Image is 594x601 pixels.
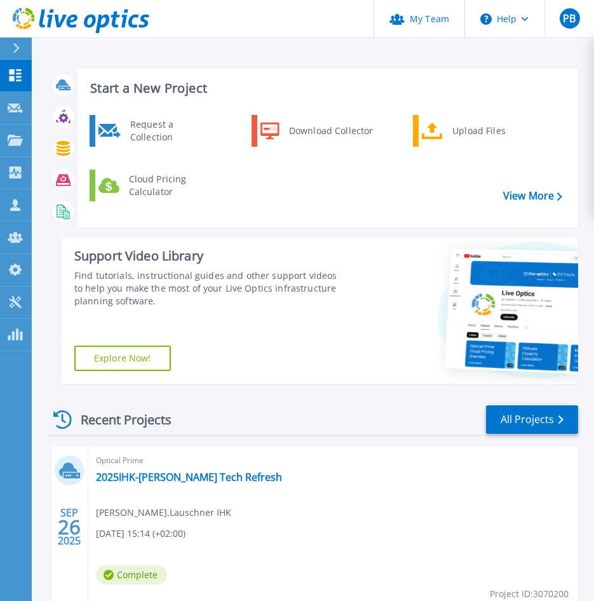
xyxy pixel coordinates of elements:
span: Complete [96,565,167,584]
a: All Projects [486,405,578,434]
a: View More [503,190,562,202]
div: Cloud Pricing Calculator [123,173,217,198]
div: SEP 2025 [57,504,81,550]
a: Download Collector [252,115,382,147]
div: Recent Projects [49,404,189,435]
h3: Start a New Project [90,81,562,95]
span: [DATE] 15:14 (+02:00) [96,527,186,541]
a: Upload Files [413,115,543,147]
span: Optical Prime [96,454,570,468]
a: Explore Now! [74,346,171,371]
a: 2025IHK-[PERSON_NAME] Tech Refresh [96,471,282,483]
span: [PERSON_NAME] , Lauschner IHK [96,506,231,520]
a: Request a Collection [90,115,220,147]
span: 26 [58,522,81,532]
div: Upload Files [446,118,540,144]
a: Cloud Pricing Calculator [90,170,220,201]
div: Request a Collection [124,118,217,144]
span: PB [563,13,576,24]
div: Support Video Library [74,248,339,264]
span: Project ID: 3070200 [490,587,569,601]
div: Find tutorials, instructional guides and other support videos to help you make the most of your L... [74,269,339,307]
div: Download Collector [283,118,379,144]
